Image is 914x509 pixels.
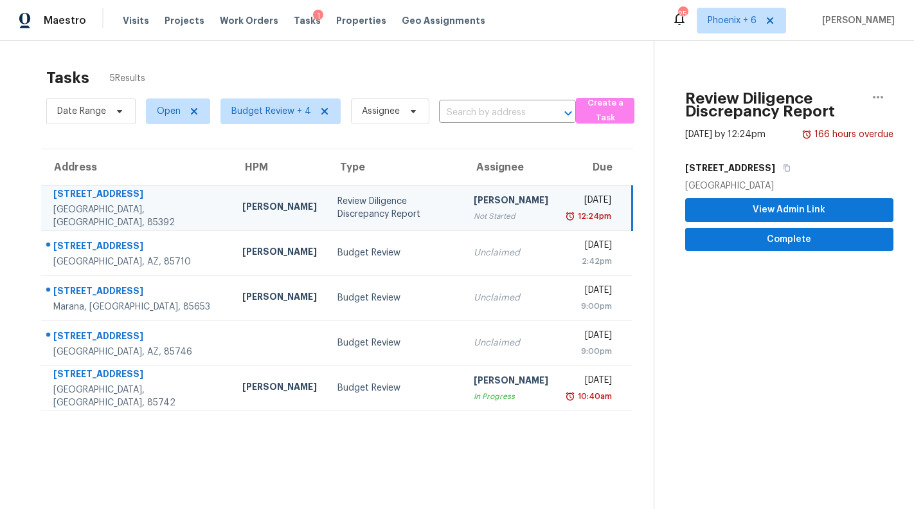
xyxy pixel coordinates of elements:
span: Open [157,105,181,118]
div: [STREET_ADDRESS] [53,367,222,384]
button: Create a Task [576,98,634,124]
span: 5 Results [110,72,145,85]
div: 25 [678,8,687,21]
span: Date Range [57,105,106,118]
input: Search by address [439,103,540,123]
span: View Admin Link [695,202,883,218]
span: Budget Review + 4 [231,105,311,118]
span: Assignee [362,105,400,118]
div: [DATE] [569,194,611,210]
span: Phoenix + 6 [708,14,757,27]
div: Budget Review [337,337,453,349]
button: View Admin Link [685,198,893,222]
div: [DATE] [569,284,612,300]
div: [PERSON_NAME] [242,380,317,396]
span: Visits [123,14,149,27]
span: Properties [336,14,386,27]
div: [DATE] by 12:24pm [685,128,766,141]
span: Geo Assignments [402,14,485,27]
div: 9:00pm [569,345,612,358]
th: Address [41,149,232,185]
h5: [STREET_ADDRESS] [685,162,775,174]
span: Maestro [44,14,86,27]
div: 10:40am [575,390,612,403]
h2: Tasks [46,71,89,84]
div: [STREET_ADDRESS] [53,329,222,346]
div: [PERSON_NAME] [242,245,317,261]
div: Budget Review [337,292,453,304]
div: [GEOGRAPHIC_DATA], AZ, 85746 [53,346,222,358]
th: Assignee [463,149,559,185]
div: [PERSON_NAME] [242,200,317,216]
div: [DATE] [569,374,612,390]
span: Work Orders [220,14,278,27]
div: [PERSON_NAME] [474,374,548,390]
div: 166 hours overdue [812,128,893,141]
button: Open [559,104,577,122]
div: Budget Review [337,382,453,394]
span: Complete [695,232,883,248]
th: Due [559,149,632,185]
div: Unclaimed [474,292,548,304]
span: Create a Task [582,96,627,125]
div: Unclaimed [474,337,548,349]
div: [DATE] [569,239,612,255]
div: [PERSON_NAME] [242,290,317,306]
span: Projects [165,14,204,27]
div: Budget Review [337,246,453,259]
th: Type [327,149,463,185]
div: 12:24pm [575,210,611,223]
div: [DATE] [569,329,612,345]
span: Tasks [294,16,321,25]
div: [GEOGRAPHIC_DATA], [GEOGRAPHIC_DATA], 85392 [53,203,222,229]
h2: Review Diligence Discrepancy Report [685,92,863,118]
div: Not Started [474,210,548,223]
div: 2:42pm [569,255,612,268]
div: Unclaimed [474,246,548,259]
img: Overdue Alarm Icon [565,390,575,403]
img: Overdue Alarm Icon [802,128,812,141]
span: [PERSON_NAME] [817,14,895,27]
div: [STREET_ADDRESS] [53,239,222,255]
div: [STREET_ADDRESS] [53,187,222,203]
div: [STREET_ADDRESS] [53,284,222,301]
button: Copy Address [775,156,793,180]
div: [GEOGRAPHIC_DATA] [685,180,893,192]
button: Complete [685,228,893,252]
img: Overdue Alarm Icon [565,210,575,223]
div: 9:00pm [569,300,612,313]
div: Marana, [GEOGRAPHIC_DATA], 85653 [53,301,222,313]
div: [GEOGRAPHIC_DATA], [GEOGRAPHIC_DATA], 85742 [53,384,222,409]
div: [PERSON_NAME] [474,194,548,210]
div: [GEOGRAPHIC_DATA], AZ, 85710 [53,255,222,268]
div: 1 [313,10,323,23]
div: In Progress [474,390,548,403]
div: Review Diligence Discrepancy Report [337,195,453,221]
th: HPM [232,149,327,185]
